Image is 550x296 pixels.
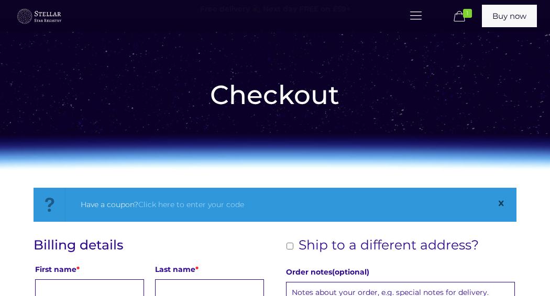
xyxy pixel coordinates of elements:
div: Have a coupon? [81,198,487,211]
img: buyastar-logo-transparent [16,7,62,26]
abbr: required [76,265,80,274]
a: Buy now [482,5,537,27]
h3: Billing details [34,237,265,253]
abbr: required [195,265,199,274]
a: Click here to enter your code [138,200,244,209]
input: Ship to a different address? [287,243,293,249]
span: (optional) [332,267,369,277]
label: Last name [155,262,264,277]
h1: Checkout [34,81,516,109]
span: Ship to a different address? [299,237,479,253]
label: First name [35,262,144,277]
label: Order notes [286,265,514,279]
